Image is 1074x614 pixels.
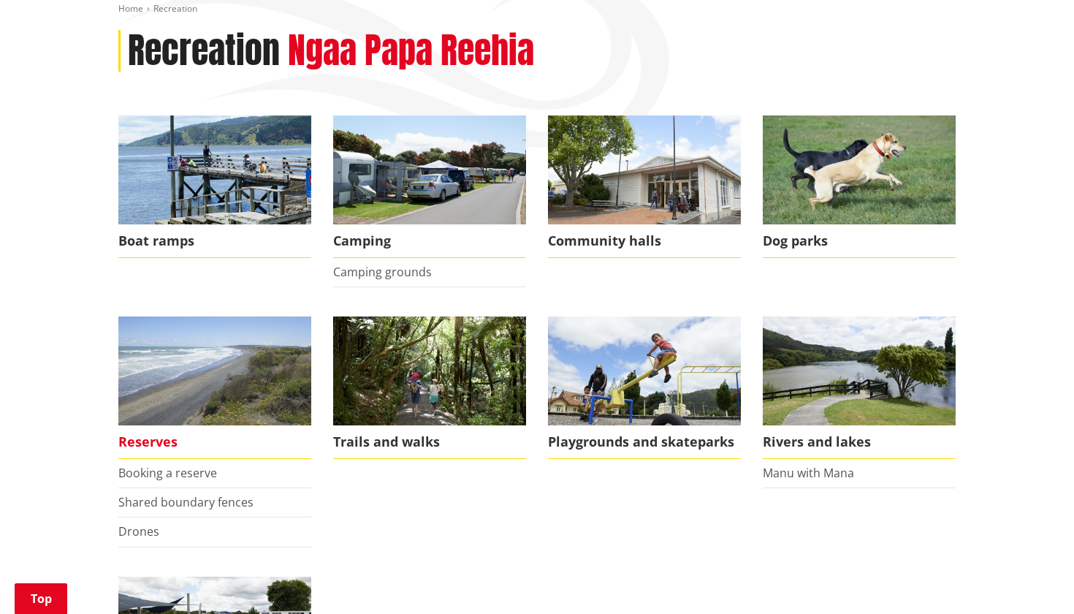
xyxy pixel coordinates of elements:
h1: Recreation [128,30,280,72]
a: Top [15,583,67,614]
a: A family enjoying a playground in Ngaruawahia Playgrounds and skateparks [548,317,741,459]
img: Playground in Ngaruawahia [548,317,741,425]
span: Playgrounds and skateparks [548,425,741,459]
a: Booking a reserve [118,465,217,481]
nav: breadcrumb [118,3,956,15]
a: Ngaruawahia Memorial Hall Community halls [548,115,741,258]
span: Recreation [153,2,197,15]
span: Dog parks [763,224,956,258]
a: Home [118,2,143,15]
a: Shared boundary fences [118,494,254,510]
a: Find your local dog park Dog parks [763,115,956,258]
span: Boat ramps [118,224,311,258]
img: camping-ground-v2 [333,115,526,224]
img: Port Waikato coastal reserve [118,317,311,425]
a: camping-ground-v2 Camping [333,115,526,258]
img: Bridal Veil Falls [333,317,526,425]
span: Trails and walks [333,425,526,459]
span: Camping [333,224,526,258]
img: Ngaruawahia Memorial Hall [548,115,741,224]
h2: Ngaa Papa Reehia [288,30,534,72]
a: Port Waikato council maintained boat ramp Boat ramps [118,115,311,258]
img: Find your local dog park [763,115,956,224]
span: Community halls [548,224,741,258]
img: Port Waikato boat ramp [118,115,311,224]
a: Port Waikato coastal reserve Reserves [118,317,311,459]
a: Manu with Mana [763,465,854,481]
a: Drones [118,523,159,539]
a: Bridal Veil Falls scenic walk is located near Raglan in the Waikato Trails and walks [333,317,526,459]
span: Rivers and lakes [763,425,956,459]
a: Camping grounds [333,264,432,280]
img: Waikato River, Ngaruawahia [763,317,956,425]
span: Reserves [118,425,311,459]
iframe: Messenger Launcher [1007,553,1059,605]
a: The Waikato River flowing through Ngaruawahia Rivers and lakes [763,317,956,459]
